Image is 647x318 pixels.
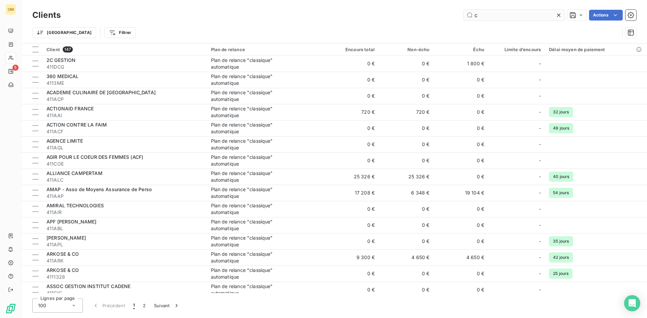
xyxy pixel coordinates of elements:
span: 42 jours [549,252,573,262]
span: - [539,76,541,83]
span: 360 MEDICAL [47,73,79,79]
td: 0 € [324,72,379,88]
button: Actions [589,10,623,21]
button: 1 [129,298,139,313]
div: Plan de relance "classique" automatique [211,267,295,280]
td: 0 € [324,152,379,169]
img: Logo LeanPay [5,303,16,314]
span: 25 jours [549,269,573,279]
span: - [539,189,541,196]
div: Plan de relance "classique" automatique [211,202,295,216]
span: - [539,254,541,261]
td: 19 104 € [434,185,489,201]
td: 0 € [324,266,379,282]
td: 0 € [434,72,489,88]
div: Plan de relance "classique" automatique [211,105,295,119]
div: Plan de relance "classique" automatique [211,57,295,70]
span: 1 [133,302,135,309]
td: 0 € [379,152,434,169]
span: 411ARK [47,257,203,264]
button: Précédent [88,298,129,313]
td: 25 326 € [379,169,434,185]
div: Plan de relance [211,47,320,52]
td: 0 € [379,120,434,136]
td: 0 € [379,217,434,233]
div: Plan de relance "classique" automatique [211,154,295,167]
td: 0 € [324,88,379,104]
span: AMAP - Asso de Moyens Assurance de Perso [47,186,152,192]
span: - [539,238,541,245]
div: Plan de relance "classique" automatique [211,121,295,135]
td: 0 € [434,266,489,282]
span: 54 jours [549,188,573,198]
td: 0 € [324,282,379,298]
span: ASSOC GESTION INSTITUT CADENE [47,283,130,289]
span: 411ACF [47,128,203,135]
div: Encours total [328,47,375,52]
td: 0 € [324,56,379,72]
span: - [539,222,541,228]
span: - [539,93,541,99]
td: 0 € [434,233,489,249]
span: AGIR POUR LE COEUR DES FEMMES (ACF) [47,154,143,160]
span: Client [47,47,60,52]
span: - [539,173,541,180]
td: 0 € [379,136,434,152]
div: Plan de relance "classique" automatique [211,138,295,151]
td: 0 € [434,152,489,169]
div: Plan de relance "classique" automatique [211,186,295,200]
td: 0 € [379,233,434,249]
span: - [539,60,541,67]
td: 4 650 € [434,249,489,266]
span: 411AAP [47,193,203,200]
span: ACTIONAID FRANCE [47,106,94,111]
td: 0 € [379,201,434,217]
span: 4113ME [47,80,203,86]
td: 0 € [434,282,489,298]
span: - [539,141,541,148]
input: Rechercher [464,10,565,21]
span: - [539,157,541,164]
td: 0 € [324,120,379,136]
span: AMIRAL TECHNOLOGIES [47,203,104,208]
td: 0 € [324,201,379,217]
td: 4 650 € [379,249,434,266]
div: Plan de relance "classique" automatique [211,89,295,103]
td: 0 € [379,266,434,282]
td: 0 € [434,136,489,152]
div: OM [5,4,16,15]
td: 0 € [434,120,489,136]
td: 0 € [379,88,434,104]
span: 5 [12,65,19,71]
td: 0 € [434,169,489,185]
td: 9 300 € [324,249,379,266]
td: 17 208 € [324,185,379,201]
span: ALLIANCE CAMPERTAM [47,170,102,176]
h3: Clients [32,9,61,21]
div: Plan de relance "classique" automatique [211,73,295,86]
td: 1 800 € [434,56,489,72]
span: 411COE [47,161,203,167]
span: 2C GESTION [47,57,76,63]
td: 0 € [324,233,379,249]
div: Limite d’encours [492,47,541,52]
span: 411AIR [47,209,203,216]
td: 25 326 € [324,169,379,185]
td: 0 € [434,88,489,104]
div: Plan de relance "classique" automatique [211,283,295,296]
span: 35 jours [549,236,573,246]
span: 32 jours [549,107,573,117]
td: 0 € [324,217,379,233]
div: Délai moyen de paiement [549,47,643,52]
span: - [539,125,541,132]
span: ACTION CONTRE LA FAIM [47,122,107,128]
td: 720 € [379,104,434,120]
span: [PERSON_NAME] [47,235,86,241]
span: 411APL [47,241,203,248]
span: 147 [63,46,73,52]
span: 100 [38,302,46,309]
span: ACADEMIE CULINAIRE DE [GEOGRAPHIC_DATA] [47,90,156,95]
div: Plan de relance "classique" automatique [211,235,295,248]
span: 411ACP [47,96,203,103]
span: ARKOSE & CO [47,251,79,257]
